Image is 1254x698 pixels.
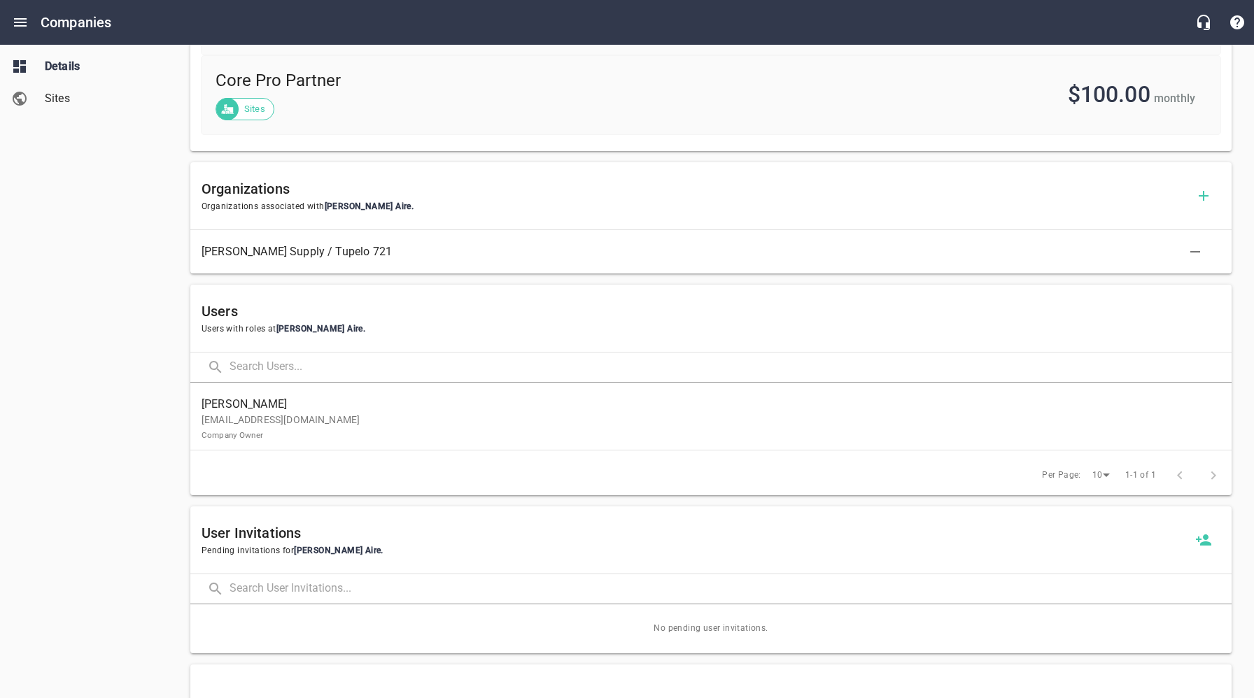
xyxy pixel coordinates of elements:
[276,324,366,334] span: [PERSON_NAME] Aire .
[1087,466,1115,485] div: 10
[1042,469,1081,483] span: Per Page:
[325,201,414,211] span: [PERSON_NAME] Aire .
[202,243,1198,260] span: [PERSON_NAME] Supply / Tupelo 721
[202,522,1187,544] h6: User Invitations
[190,388,1232,450] a: [PERSON_NAME][EMAIL_ADDRESS][DOMAIN_NAME]Company Owner
[202,300,1220,322] h6: Users
[236,102,274,116] span: Sites
[202,396,1209,413] span: [PERSON_NAME]
[202,413,1209,442] p: [EMAIL_ADDRESS][DOMAIN_NAME]
[3,6,37,39] button: Open drawer
[1220,6,1254,39] button: Support Portal
[1178,235,1212,269] button: Delete Association
[202,544,1187,558] span: Pending invitations for
[216,70,693,92] span: Core Pro Partner
[1068,81,1150,108] span: $100.00
[216,98,274,120] div: Sites
[202,200,1187,214] span: Organizations associated with
[190,604,1232,653] span: No pending user invitations.
[230,352,1232,383] input: Search Users...
[1154,92,1195,105] span: monthly
[45,58,151,75] span: Details
[202,178,1187,200] h6: Organizations
[1187,179,1220,213] button: Add Organization
[41,11,111,34] h6: Companies
[1187,6,1220,39] button: Live Chat
[45,90,151,107] span: Sites
[1187,523,1220,557] a: Invite a new user to Dykes Aire
[202,430,263,440] small: Company Owner
[202,322,1220,336] span: Users with roles at
[230,574,1232,604] input: Search User Invitations...
[1125,469,1156,483] span: 1-1 of 1
[294,546,383,555] span: [PERSON_NAME] Aire .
